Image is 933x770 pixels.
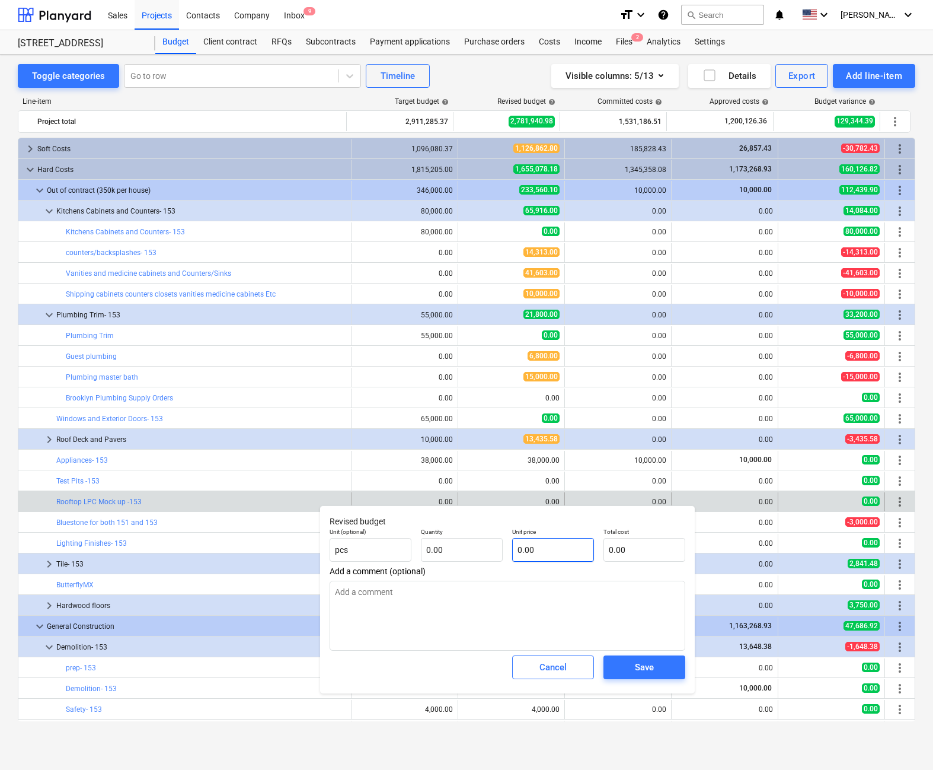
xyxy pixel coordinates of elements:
[893,391,907,405] span: More actions
[56,518,158,527] a: Bluestone for both 151 and 153
[676,518,773,527] div: 0.00
[570,477,666,485] div: 0.00
[570,456,666,464] div: 10,000.00
[570,373,666,381] div: 0.00
[42,640,56,654] span: keyboard_arrow_down
[862,393,880,402] span: 0.00
[774,8,785,22] i: notifications
[37,112,341,131] div: Project total
[33,619,47,634] span: keyboard_arrow_down
[356,311,453,319] div: 55,000.00
[570,249,666,257] div: 0.00
[893,702,907,717] span: More actions
[676,498,773,506] div: 0.00
[862,580,880,589] span: 0.00
[676,394,773,402] div: 0.00
[688,30,732,54] a: Settings
[723,116,768,126] span: 1,200,126.36
[570,207,666,215] div: 0.00
[66,352,117,361] a: Guest plumbing
[841,144,880,153] span: -30,782.43
[676,435,773,444] div: 0.00
[551,64,679,88] button: Visible columns:5/13
[545,394,560,402] div: 0.00
[523,310,560,319] span: 21,800.00
[18,64,119,88] button: Toggle categories
[66,373,138,381] a: Plumbing master bath
[439,498,453,506] div: 0.00
[421,332,453,340] div: 55,000.00
[843,227,880,236] span: 80,000.00
[439,249,453,257] div: 0.00
[681,5,764,25] button: Search
[303,7,315,15] span: 9
[570,498,666,506] div: 0.00
[56,202,346,221] div: Kitchens Cabinets and Counters- 153
[893,557,907,571] span: More actions
[567,30,609,54] div: Income
[570,332,666,340] div: 0.00
[421,528,503,538] p: Quantity
[570,705,666,714] div: 0.00
[56,555,346,574] div: Tile- 153
[523,434,560,444] span: 13,435.58
[738,642,773,651] span: 13,648.38
[56,581,94,589] a: ButterflyMX
[676,352,773,361] div: 0.00
[542,227,560,236] span: 0.00
[264,30,299,54] a: RFQs
[893,183,907,198] span: More actions
[42,204,56,218] span: keyboard_arrow_down
[356,166,453,174] div: 1,815,205.00
[759,98,769,106] span: help
[676,477,773,485] div: 0.00
[66,685,117,693] a: Demolition- 153
[463,498,560,506] div: 0.00
[539,660,567,675] div: Cancel
[862,476,880,485] span: 0.00
[363,30,457,54] div: Payment applications
[841,372,880,381] span: -15,000.00
[47,181,346,200] div: Out of contract (350k per house)
[523,372,560,381] span: 15,000.00
[893,578,907,592] span: More actions
[893,599,907,613] span: More actions
[570,290,666,298] div: 0.00
[570,435,666,444] div: 0.00
[570,166,666,174] div: 1,345,358.08
[509,116,555,127] span: 2,781,940.98
[888,114,902,129] span: More actions
[155,30,196,54] div: Budget
[893,163,907,177] span: More actions
[66,228,185,236] a: Kitchens Cabinets and Counters- 153
[676,560,773,568] div: 0.00
[439,477,453,485] div: 0.00
[839,164,880,174] span: 160,126.82
[439,394,453,402] div: 0.00
[42,599,56,613] span: keyboard_arrow_right
[841,268,880,278] span: -41,603.00
[845,351,880,361] span: -6,800.00
[56,596,346,615] div: Hardwood floors
[603,656,685,679] button: Save
[366,64,430,88] button: Timeline
[519,185,560,195] span: 233,560.10
[841,247,880,257] span: -14,313.00
[196,30,264,54] div: Client contract
[893,474,907,488] span: More actions
[862,683,880,693] span: 0.00
[439,290,453,298] div: 0.00
[738,684,773,692] span: 10,000.00
[893,287,907,301] span: More actions
[893,142,907,156] span: More actions
[676,269,773,278] div: 0.00
[56,415,163,423] a: Windows and Exterior Doors- 153
[513,144,560,153] span: 1,126,862.80
[874,713,933,770] iframe: Chat Widget
[33,183,47,198] span: keyboard_arrow_down
[631,33,643,42] span: 2
[738,186,773,194] span: 10,000.00
[676,207,773,215] div: 0.00
[835,116,875,127] span: 129,344.39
